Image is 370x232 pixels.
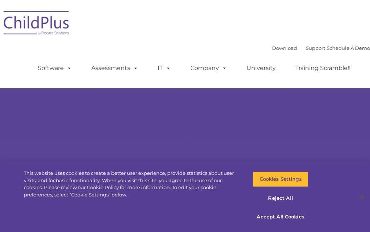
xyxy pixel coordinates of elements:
[288,61,358,76] a: Training Scramble!!
[253,172,308,187] button: Cookies Settings
[253,209,308,225] button: Accept All Cookies
[150,61,178,76] a: IT
[239,61,283,76] a: University
[306,45,325,51] a: Support
[183,61,234,76] a: Company
[84,61,146,76] a: Assessments
[30,61,79,76] a: Software
[272,45,370,51] font: |
[24,170,242,198] div: This website uses cookies to create a better user experience, provide statistics about user visit...
[354,189,370,205] button: Close
[272,45,297,51] a: Download
[253,191,308,206] button: Reject All
[327,45,370,51] a: Schedule A Demo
